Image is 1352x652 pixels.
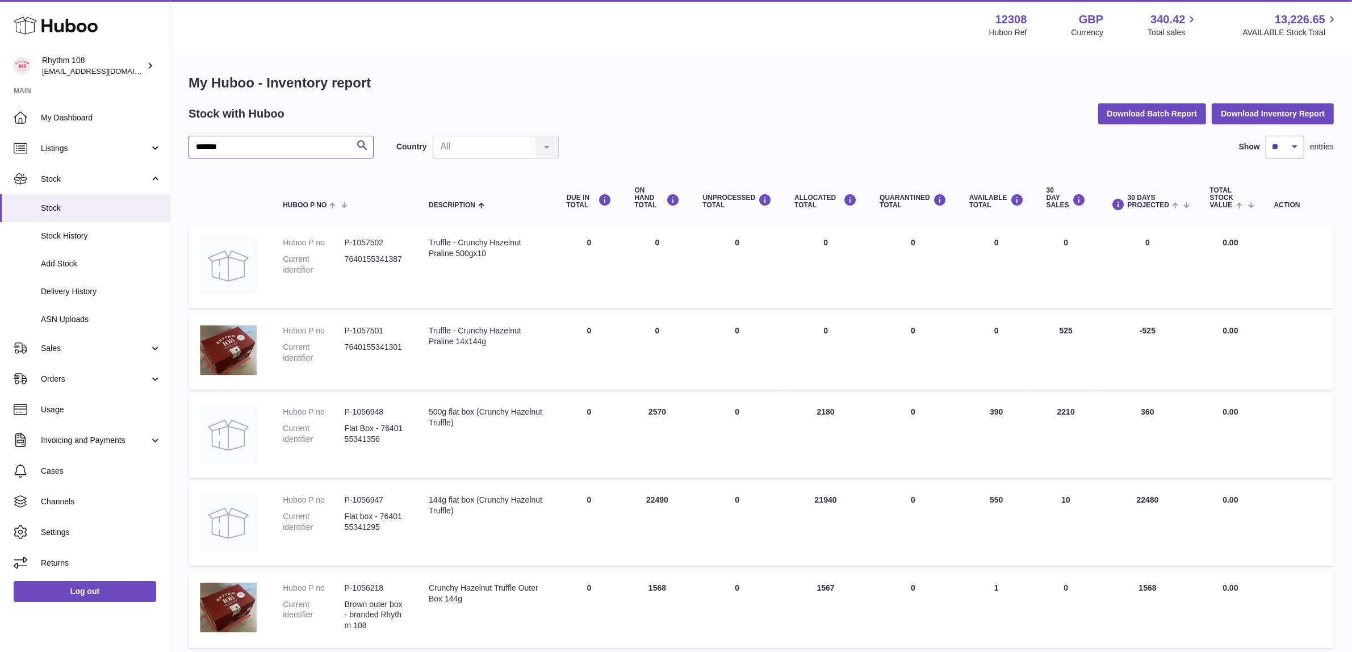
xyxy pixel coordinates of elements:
[429,407,543,428] div: 500g flat box (Crunchy Hazelnut Truffle)
[911,326,915,335] span: 0
[555,314,623,390] td: 0
[1150,12,1185,27] span: 340.42
[345,511,406,533] dd: Flat box - 7640155341295
[623,571,692,649] td: 1568
[703,194,772,209] div: UNPROCESSED Total
[555,483,623,566] td: 0
[283,583,344,594] dt: Huboo P no
[555,571,623,649] td: 0
[567,194,612,209] div: DUE IN TOTAL
[692,314,784,390] td: 0
[623,226,692,308] td: 0
[1223,495,1238,504] span: 0.00
[623,483,692,566] td: 22490
[555,395,623,478] td: 0
[345,325,406,336] dd: P-1057501
[200,407,257,463] img: product image
[1239,141,1260,152] label: Show
[41,527,161,538] span: Settings
[555,226,623,308] td: 0
[995,12,1027,27] strong: 12308
[692,226,784,308] td: 0
[283,407,344,417] dt: Huboo P no
[958,571,1035,649] td: 1
[1098,103,1207,124] button: Download Batch Report
[283,342,344,363] dt: Current identifier
[1097,226,1199,308] td: 0
[41,286,161,297] span: Delivery History
[42,55,144,77] div: Rhythm 108
[283,511,344,533] dt: Current identifier
[429,202,475,209] span: Description
[1035,314,1097,390] td: 525
[345,583,406,594] dd: P-1056218
[345,599,406,632] dd: Brown outer box - branded Rhythm 108
[969,194,1024,209] div: AVAILABLE Total
[1223,583,1238,592] span: 0.00
[783,314,868,390] td: 0
[911,407,915,416] span: 0
[200,495,257,551] img: product image
[783,226,868,308] td: 0
[14,57,31,74] img: orders@rhythm108.com
[41,174,149,185] span: Stock
[989,27,1027,38] div: Huboo Ref
[200,237,257,294] img: product image
[1274,202,1322,209] div: Action
[1097,395,1199,478] td: 360
[783,483,868,566] td: 21940
[958,226,1035,308] td: 0
[429,495,543,516] div: 144g flat box (Crunchy Hazelnut Truffle)
[41,435,149,446] span: Invoicing and Payments
[783,571,868,649] td: 1567
[623,395,692,478] td: 2570
[1071,27,1104,38] div: Currency
[692,395,784,478] td: 0
[911,238,915,247] span: 0
[1035,571,1097,649] td: 0
[1212,103,1334,124] button: Download Inventory Report
[41,496,161,507] span: Channels
[1209,187,1233,210] span: Total stock value
[42,66,167,76] span: [EMAIL_ADDRESS][DOMAIN_NAME]
[283,423,344,445] dt: Current identifier
[911,495,915,504] span: 0
[1223,407,1238,416] span: 0.00
[692,571,784,649] td: 0
[1097,571,1199,649] td: 1568
[41,112,161,123] span: My Dashboard
[189,106,284,122] h2: Stock with Huboo
[692,483,784,566] td: 0
[345,342,406,363] dd: 7640155341301
[1079,12,1103,27] strong: GBP
[345,423,406,445] dd: Flat Box - 7640155341356
[958,314,1035,390] td: 0
[911,583,915,592] span: 0
[1242,12,1338,38] a: 13,226.65 AVAILABLE Stock Total
[1097,483,1199,566] td: 22480
[41,203,161,214] span: Stock
[1035,395,1097,478] td: 2210
[41,314,161,325] span: ASN Uploads
[396,141,427,152] label: Country
[429,583,543,604] div: Crunchy Hazelnut Truffle Outer Box 144g
[189,74,1334,92] h1: My Huboo - Inventory report
[635,187,680,210] div: ON HAND Total
[41,374,149,384] span: Orders
[1310,141,1334,152] span: entries
[1047,187,1086,210] div: 30 DAY SALES
[41,558,161,569] span: Returns
[1223,326,1238,335] span: 0.00
[283,599,344,632] dt: Current identifier
[283,202,327,209] span: Huboo P no
[958,395,1035,478] td: 390
[345,495,406,505] dd: P-1056947
[345,237,406,248] dd: P-1057502
[200,325,257,375] img: product image
[283,254,344,275] dt: Current identifier
[283,237,344,248] dt: Huboo P no
[429,237,543,259] div: Truffle - Crunchy Hazelnut Praline 500gx10
[1097,314,1199,390] td: -525
[1242,27,1338,38] span: AVAILABLE Stock Total
[783,395,868,478] td: 2180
